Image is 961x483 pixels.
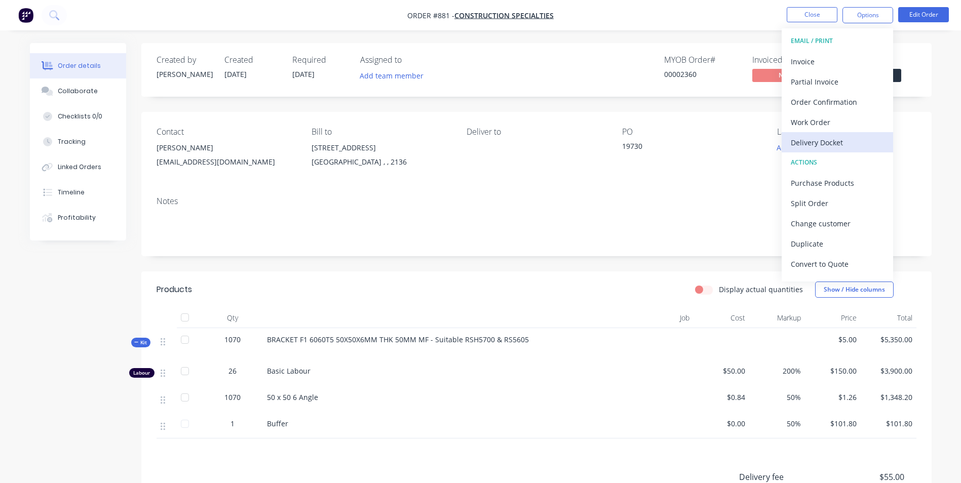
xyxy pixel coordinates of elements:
span: $1,348.20 [865,392,912,402]
img: Factory [18,8,33,23]
div: [PERSON_NAME] [157,69,212,79]
button: Profitability [30,205,126,230]
div: Invoiced [752,55,828,65]
div: Created [224,55,280,65]
span: $0.00 [698,418,745,429]
div: Duplicate [791,236,884,251]
div: Assigned to [360,55,462,65]
button: Split Order [782,193,893,213]
div: Timeline [58,188,85,197]
div: Collaborate [58,87,98,96]
div: [GEOGRAPHIC_DATA] , , 2136 [312,155,450,169]
span: $101.80 [809,418,857,429]
button: Checklists 0/0 [30,104,126,129]
div: Tracking [58,137,86,146]
span: Buffer [267,419,288,428]
div: [STREET_ADDRESS] [312,141,450,155]
div: 19730 [622,141,749,155]
div: [PERSON_NAME] [157,141,295,155]
button: Add labels [772,141,818,154]
button: Add team member [354,69,429,83]
div: Contact [157,127,295,137]
div: Change customer [791,216,884,231]
div: Order details [58,61,101,70]
div: Kit [131,338,150,347]
div: Markup [749,308,805,328]
button: Timeline [30,180,126,205]
span: $101.80 [865,418,912,429]
button: Archive [782,274,893,294]
button: Edit Order [898,7,949,22]
a: Construction Specialties [454,11,554,20]
button: Partial Invoice [782,71,893,92]
div: [PERSON_NAME][EMAIL_ADDRESS][DOMAIN_NAME] [157,141,295,173]
div: Purchase Products [791,176,884,190]
button: Purchase Products [782,173,893,193]
span: No [752,69,813,82]
span: $3,900.00 [865,366,912,376]
div: Qty [202,308,263,328]
button: Order details [30,53,126,78]
div: Partial Invoice [791,74,884,89]
span: BRACKET F1 6060T5 50X50X6MM THK 50MM MF - Suitable RSH5700 & RS5605 [267,335,529,344]
span: $1.26 [809,392,857,402]
div: MYOB Order # [664,55,740,65]
span: $50.00 [698,366,745,376]
button: Work Order [782,112,893,132]
span: Basic Labour [267,366,311,376]
span: 1 [230,418,235,429]
button: Show / Hide columns [815,281,894,298]
span: $5,350.00 [865,334,912,345]
button: Invoice [782,51,893,71]
span: 1070 [224,392,241,402]
button: Order Confirmation [782,92,893,112]
div: Profitability [58,213,96,222]
label: Display actual quantities [719,284,803,295]
span: 26 [228,366,237,376]
button: EMAIL / PRINT [782,31,893,51]
button: Change customer [782,213,893,233]
div: Labels [777,127,916,137]
div: Deliver to [467,127,605,137]
div: Products [157,284,192,296]
button: Convert to Quote [782,254,893,274]
button: Close [787,7,837,22]
span: 50% [753,392,801,402]
button: Duplicate [782,233,893,254]
button: Tracking [30,129,126,154]
div: Total [861,308,916,328]
div: PO [622,127,761,137]
span: 200% [753,366,801,376]
div: [EMAIL_ADDRESS][DOMAIN_NAME] [157,155,295,169]
div: Work Order [791,115,884,130]
div: [STREET_ADDRESS][GEOGRAPHIC_DATA] , , 2136 [312,141,450,173]
div: Price [805,308,861,328]
button: Add team member [360,69,429,83]
span: $0.84 [698,392,745,402]
div: Convert to Quote [791,257,884,271]
button: Delivery Docket [782,132,893,152]
div: Cost [694,308,749,328]
div: Split Order [791,196,884,211]
button: Linked Orders [30,154,126,180]
div: Bill to [312,127,450,137]
div: Job [618,308,694,328]
div: Invoice [791,54,884,69]
div: EMAIL / PRINT [791,34,884,48]
span: Kit [134,339,147,346]
span: [DATE] [292,69,315,79]
div: Checklists 0/0 [58,112,102,121]
button: Options [842,7,893,23]
div: Delivery Docket [791,135,884,150]
span: [DATE] [224,69,247,79]
span: 50% [753,418,801,429]
div: Created by [157,55,212,65]
div: Archive [791,277,884,292]
div: Order Confirmation [791,95,884,109]
span: $150.00 [809,366,857,376]
span: Delivery fee [739,471,829,483]
span: 50 x 50 6 Angle [267,392,318,402]
span: Order #881 - [407,11,454,20]
div: Labour [129,368,155,378]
